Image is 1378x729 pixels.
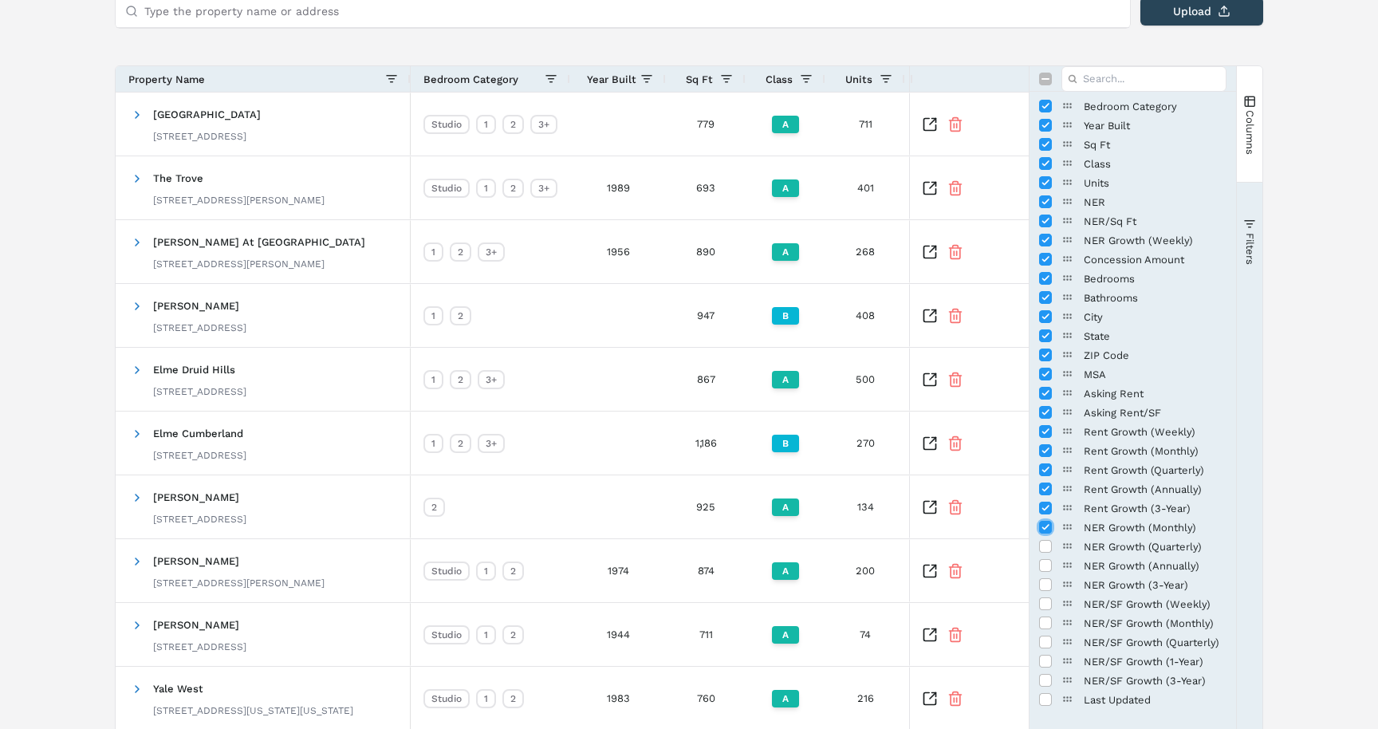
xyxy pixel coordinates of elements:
[1084,349,1226,361] span: ZIP Code
[1084,541,1226,553] span: NER Growth (Quarterly)
[153,513,246,526] div: [STREET_ADDRESS]
[476,179,496,198] div: 1
[1030,613,1236,632] div: NER/SF Growth (Monthly) Column
[1030,441,1236,460] div: Rent Growth (Monthly) Column
[947,499,963,515] button: Remove Property From Portfolio
[1030,250,1236,269] div: Concession Amount Column
[666,284,746,347] div: 947
[502,689,524,708] div: 2
[845,73,872,85] span: Units
[947,435,963,451] button: Remove Property From Portfolio
[905,412,985,475] div: $1,614
[478,242,505,262] div: 3+
[1084,311,1226,323] span: City
[666,93,746,156] div: 779
[153,194,325,207] div: [STREET_ADDRESS][PERSON_NAME]
[423,498,445,517] div: 2
[153,130,261,143] div: [STREET_ADDRESS]
[1030,671,1236,690] div: NER/SF Growth (3-Year) Column
[502,625,524,644] div: 2
[1030,632,1236,652] div: NER/SF Growth (Quarterly) Column
[905,220,985,283] div: $2,808
[1030,556,1236,575] div: NER Growth (Annually) Column
[1084,388,1226,400] span: Asking Rent
[1030,307,1236,326] div: City Column
[423,625,470,644] div: Studio
[1084,292,1226,304] span: Bathrooms
[476,562,496,581] div: 1
[1243,109,1255,154] span: Columns
[153,428,243,439] span: Elme Cumberland
[1084,560,1226,572] span: NER Growth (Annually)
[922,308,938,324] a: Inspect Comparable
[947,308,963,324] button: Remove Property From Portfolio
[153,449,246,462] div: [STREET_ADDRESS]
[423,370,443,389] div: 1
[1030,422,1236,441] div: Rent Growth (Weekly) Column
[502,179,524,198] div: 2
[1030,269,1236,288] div: Bedrooms Column
[153,108,261,120] span: [GEOGRAPHIC_DATA]
[1084,368,1226,380] span: MSA
[947,244,963,260] button: Remove Property From Portfolio
[666,348,746,411] div: 867
[772,179,799,197] div: A
[905,475,985,538] div: $2,295
[825,284,905,347] div: 408
[423,689,470,708] div: Studio
[1084,636,1226,648] span: NER/SF Growth (Quarterly)
[905,93,985,156] div: $1,922
[922,563,938,579] a: Inspect Comparable
[1030,575,1236,594] div: NER Growth (3-Year) Column
[772,690,799,707] div: A
[1084,656,1226,668] span: NER/SF Growth (1-Year)
[423,115,470,134] div: Studio
[825,156,905,219] div: 401
[905,603,985,666] div: $2,498
[772,562,799,580] div: A
[666,603,746,666] div: 711
[922,372,938,388] a: Inspect Comparable
[1030,231,1236,250] div: NER Growth (Weekly) Column
[1030,97,1236,116] div: Bedroom Category Column
[450,306,471,325] div: 2
[825,603,905,666] div: 74
[772,307,799,325] div: B
[570,220,666,283] div: 1956
[530,179,557,198] div: 3+
[153,555,239,567] span: [PERSON_NAME]
[423,179,470,198] div: Studio
[502,115,524,134] div: 2
[772,243,799,261] div: A
[1084,177,1226,189] span: Units
[153,385,246,398] div: [STREET_ADDRESS]
[1084,445,1226,457] span: Rent Growth (Monthly)
[1030,594,1236,613] div: NER/SF Growth (Weekly) Column
[153,704,353,717] div: [STREET_ADDRESS][US_STATE][US_STATE]
[1030,652,1236,671] div: NER/SF Growth (1-Year) Column
[922,244,938,260] a: Inspect Comparable
[153,258,365,270] div: [STREET_ADDRESS][PERSON_NAME]
[666,539,746,602] div: 874
[153,491,239,503] span: [PERSON_NAME]
[1030,192,1236,211] div: NER Column
[1084,100,1226,112] span: Bedroom Category
[825,220,905,283] div: 268
[1084,407,1226,419] span: Asking Rent/SF
[476,625,496,644] div: 1
[1084,483,1226,495] span: Rent Growth (Annually)
[1030,384,1236,403] div: Asking Rent Column
[423,434,443,453] div: 1
[1030,690,1236,709] div: Last Updated Column
[153,683,203,695] span: Yale West
[1084,617,1226,629] span: NER/SF Growth (Monthly)
[423,562,470,581] div: Studio
[1030,537,1236,556] div: NER Growth (Quarterly) Column
[423,242,443,262] div: 1
[1084,196,1226,208] span: NER
[530,115,557,134] div: 3+
[587,73,636,85] span: Year Built
[1084,502,1226,514] span: Rent Growth (3-Year)
[1084,598,1226,610] span: NER/SF Growth (Weekly)
[825,93,905,156] div: 711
